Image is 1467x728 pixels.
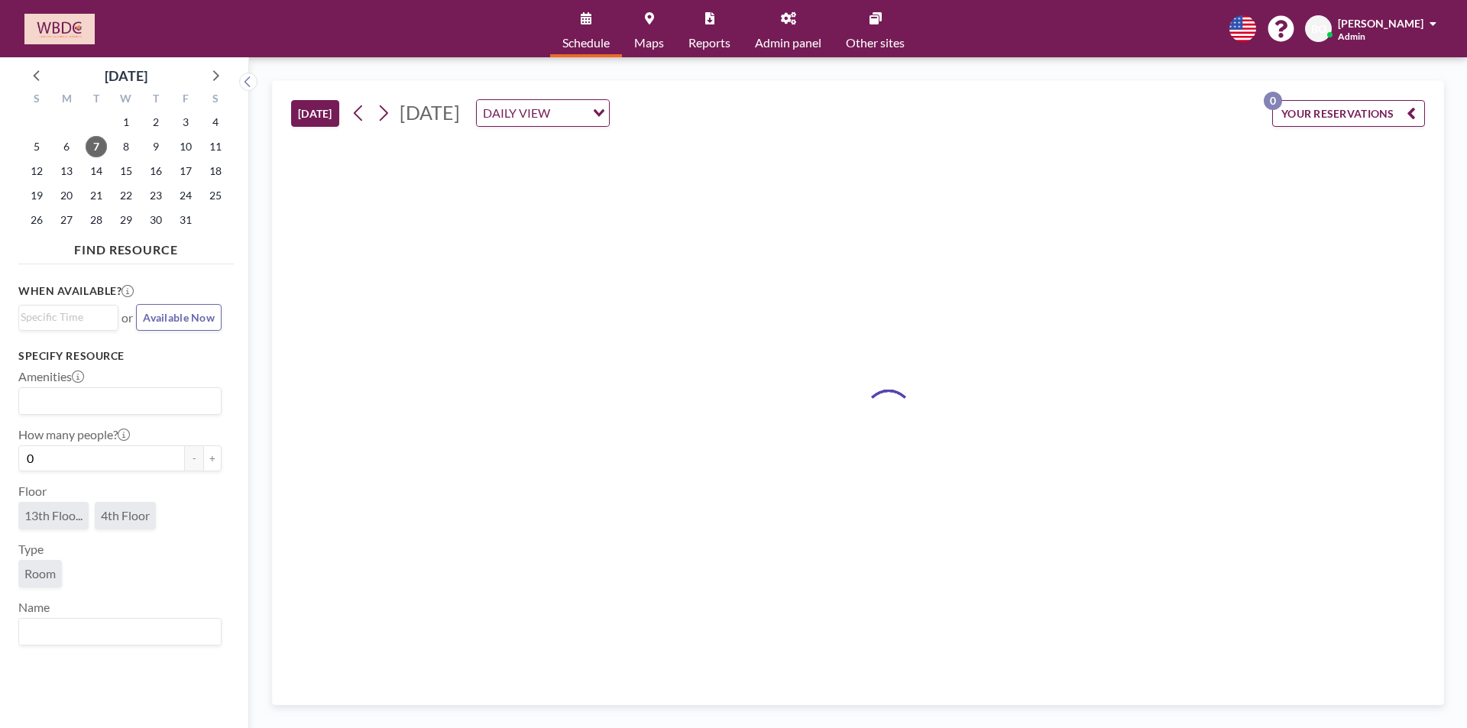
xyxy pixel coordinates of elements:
div: Search for option [19,306,118,328]
span: Thursday, October 9, 2025 [145,136,167,157]
label: Name [18,600,50,615]
span: Other sites [846,37,905,49]
button: Available Now [136,304,222,331]
span: [PERSON_NAME] [1338,17,1423,30]
button: YOUR RESERVATIONS0 [1272,100,1425,127]
button: + [203,445,222,471]
span: BO [1311,22,1326,36]
span: Friday, October 24, 2025 [175,185,196,206]
label: How many people? [18,427,130,442]
span: 13th Floo... [24,508,83,523]
span: Friday, October 3, 2025 [175,112,196,133]
span: Tuesday, October 21, 2025 [86,185,107,206]
span: [DATE] [400,101,460,124]
span: Sunday, October 19, 2025 [26,185,47,206]
span: Sunday, October 5, 2025 [26,136,47,157]
div: S [22,90,52,110]
h4: FIND RESOURCE [18,236,234,257]
span: Thursday, October 16, 2025 [145,160,167,182]
span: Schedule [562,37,610,49]
span: Monday, October 13, 2025 [56,160,77,182]
span: Friday, October 10, 2025 [175,136,196,157]
span: Saturday, October 11, 2025 [205,136,226,157]
span: Tuesday, October 28, 2025 [86,209,107,231]
span: Thursday, October 2, 2025 [145,112,167,133]
input: Search for option [21,622,212,642]
span: Wednesday, October 8, 2025 [115,136,137,157]
span: Tuesday, October 7, 2025 [86,136,107,157]
span: Thursday, October 30, 2025 [145,209,167,231]
div: F [170,90,200,110]
h3: Specify resource [18,349,222,363]
span: Monday, October 20, 2025 [56,185,77,206]
span: Wednesday, October 1, 2025 [115,112,137,133]
span: Tuesday, October 14, 2025 [86,160,107,182]
span: Sunday, October 26, 2025 [26,209,47,231]
span: Available Now [143,311,215,324]
span: Wednesday, October 22, 2025 [115,185,137,206]
input: Search for option [555,103,584,123]
span: Saturday, October 4, 2025 [205,112,226,133]
button: - [185,445,203,471]
div: Search for option [19,619,221,645]
div: S [200,90,230,110]
span: DAILY VIEW [480,103,553,123]
span: Maps [634,37,664,49]
div: T [141,90,170,110]
span: Friday, October 31, 2025 [175,209,196,231]
span: Room [24,566,56,581]
span: Monday, October 6, 2025 [56,136,77,157]
input: Search for option [21,391,212,411]
span: Monday, October 27, 2025 [56,209,77,231]
span: Wednesday, October 29, 2025 [115,209,137,231]
label: Type [18,542,44,557]
input: Search for option [21,309,109,325]
span: Friday, October 17, 2025 [175,160,196,182]
span: Wednesday, October 15, 2025 [115,160,137,182]
span: or [121,310,133,325]
div: Search for option [19,388,221,414]
span: 4th Floor [101,508,150,523]
span: Saturday, October 18, 2025 [205,160,226,182]
div: [DATE] [105,65,147,86]
span: Admin [1338,31,1365,42]
label: Floor [18,484,47,499]
span: Thursday, October 23, 2025 [145,185,167,206]
button: [DATE] [291,100,339,127]
div: W [112,90,141,110]
p: 0 [1264,92,1282,110]
div: T [82,90,112,110]
span: Saturday, October 25, 2025 [205,185,226,206]
div: Search for option [477,100,609,126]
span: Reports [688,37,730,49]
div: M [52,90,82,110]
label: Amenities [18,369,84,384]
span: Admin panel [755,37,821,49]
img: organization-logo [24,14,95,44]
span: Sunday, October 12, 2025 [26,160,47,182]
